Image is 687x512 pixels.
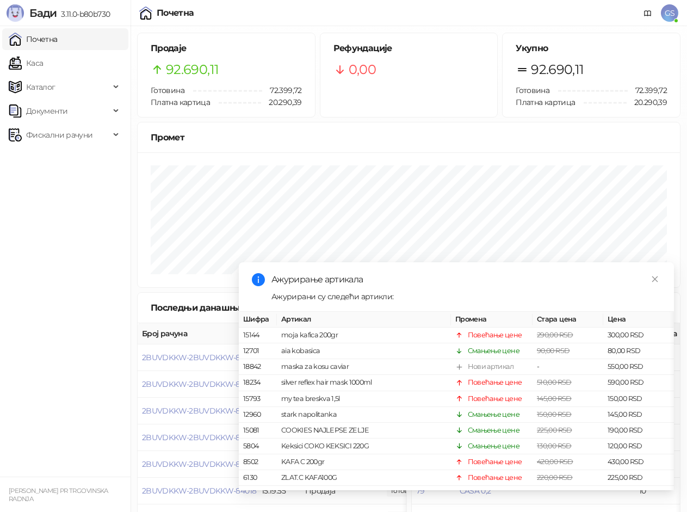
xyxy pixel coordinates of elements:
div: Почетна [157,9,194,17]
td: 145,00 RSD [603,407,674,423]
td: my tea breskva 1,5l [277,391,451,406]
td: 5804 [239,439,277,454]
button: 2BUVDKKW-2BUVDKKW-84020 [142,433,258,442]
span: 20.290,39 [627,96,667,108]
td: 15144 [239,328,277,343]
div: Промет [151,131,667,144]
span: 145,00 RSD [537,394,572,402]
span: 510,00 RSD [537,378,572,386]
td: 430,00 RSD [603,454,674,470]
div: Смањење цене [468,409,519,420]
td: 550,00 RSD [603,359,674,375]
div: Повећање цене [468,377,522,388]
button: 2BUVDKKW-2BUVDKKW-84023 [142,353,257,362]
span: 0,00 [349,59,376,80]
td: aia kobasica [277,343,451,359]
h5: Рефундације [333,42,485,55]
span: Готовина [516,85,549,95]
span: Фискални рачуни [26,124,92,146]
div: Повећање цене [468,457,522,467]
div: Повећање цене [468,488,522,499]
span: Платна картица [151,97,210,107]
td: stark napolitanka [277,407,451,423]
td: 14814 [239,486,277,502]
th: Шифра [239,312,277,328]
a: Почетна [9,28,58,50]
span: 290,00 RSD [537,331,573,339]
td: 120,00 RSD [603,439,674,454]
td: 225,00 RSD [603,470,674,486]
td: 190,00 RSD [603,423,674,439]
span: info-circle [252,273,265,286]
span: Каталог [26,76,55,98]
td: 18842 [239,359,277,375]
td: 8502 [239,454,277,470]
span: 220,00 RSD [537,473,573,482]
td: ZLAT.C KAFA100G [277,470,451,486]
button: 2BUVDKKW-2BUVDKKW-84018 [142,486,256,496]
h5: Продаје [151,42,302,55]
td: specijal yuhor [277,486,451,502]
div: Повећање цене [468,393,522,404]
div: Ажурирани су следећи артикли: [271,291,661,303]
button: 2BUVDKKW-2BUVDKKW-84022 [142,379,257,389]
div: Повећање цене [468,472,522,483]
span: 3.11.0-b80b730 [57,9,110,19]
td: 175,00 RSD [603,486,674,502]
span: 92.690,11 [531,59,584,80]
td: 80,00 RSD [603,343,674,359]
div: Ажурирање артикала [271,273,661,286]
h5: Укупно [516,42,667,55]
th: Артикал [277,312,451,328]
div: Смањење цене [468,441,519,452]
span: Готовина [151,85,184,95]
div: Повећање цене [468,330,522,341]
td: 15793 [239,391,277,406]
span: close [651,275,659,283]
td: 590,00 RSD [603,375,674,391]
div: Нови артикал [468,361,513,372]
span: Документи [26,100,67,122]
th: Број рачуна [138,323,257,344]
span: Платна картица [516,97,575,107]
td: maska za kosu caviar [277,359,451,375]
td: 150,00 RSD [603,391,674,406]
span: 420,00 RSD [537,458,573,466]
td: moja kafica 200gr [277,328,451,343]
span: 90,00 RSD [537,347,570,355]
span: 92.690,11 [166,59,219,80]
span: 2BUVDKKW-2BUVDKKW-84021 [142,406,256,416]
span: Бади [29,7,57,20]
span: GS [661,4,678,22]
td: 300,00 RSD [603,328,674,343]
td: KAFA C 200gr [277,454,451,470]
a: Close [649,273,661,285]
td: 18234 [239,375,277,391]
span: 160,00 RSD [537,489,572,497]
span: 225,00 RSD [537,426,572,434]
span: 72.399,72 [262,84,301,96]
td: 6130 [239,470,277,486]
span: 150,00 RSD [537,410,572,418]
a: Каса [9,52,43,74]
span: 72.399,72 [628,84,667,96]
td: COOKIES NAJLEPSE ZELJE [277,423,451,439]
td: Keksici COKO KEKSICI 220G [277,439,451,454]
button: 2BUVDKKW-2BUVDKKW-84019 [142,459,256,469]
small: [PERSON_NAME] PR TRGOVINSKA RADNJA [9,487,108,503]
th: Цена [603,312,674,328]
td: 15081 [239,423,277,439]
span: 130,00 RSD [537,442,572,450]
span: 20.290,39 [261,96,301,108]
a: Документација [639,4,657,22]
td: 12960 [239,407,277,423]
td: silver reflex hair mask 1000ml [277,375,451,391]
div: Последњи данашњи рачуни [151,301,295,314]
td: - [533,359,603,375]
td: 12701 [239,343,277,359]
